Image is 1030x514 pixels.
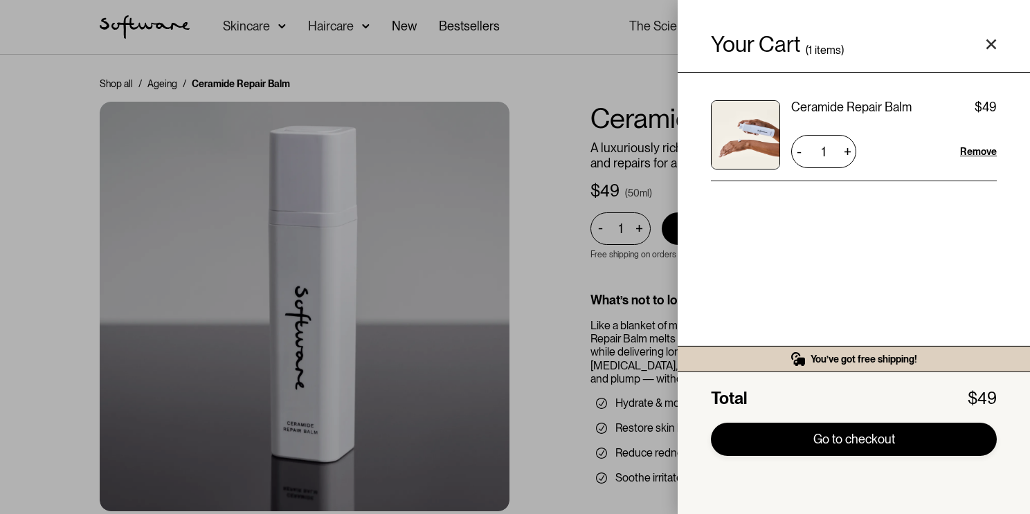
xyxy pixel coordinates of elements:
[711,423,997,456] a: Go to checkout
[968,389,997,409] div: $49
[975,100,997,114] div: $49
[808,46,812,55] div: 1
[815,46,844,55] div: items)
[960,145,997,158] div: Remove
[986,39,997,50] a: Close cart
[960,145,997,158] a: Remove item from cart
[839,140,856,163] div: +
[806,46,808,55] div: (
[791,100,912,114] div: Ceramide Repair Balm
[811,353,917,365] div: You’ve got free shipping!
[791,140,806,163] div: -
[711,389,747,409] div: Total
[711,33,800,55] h4: Your Cart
